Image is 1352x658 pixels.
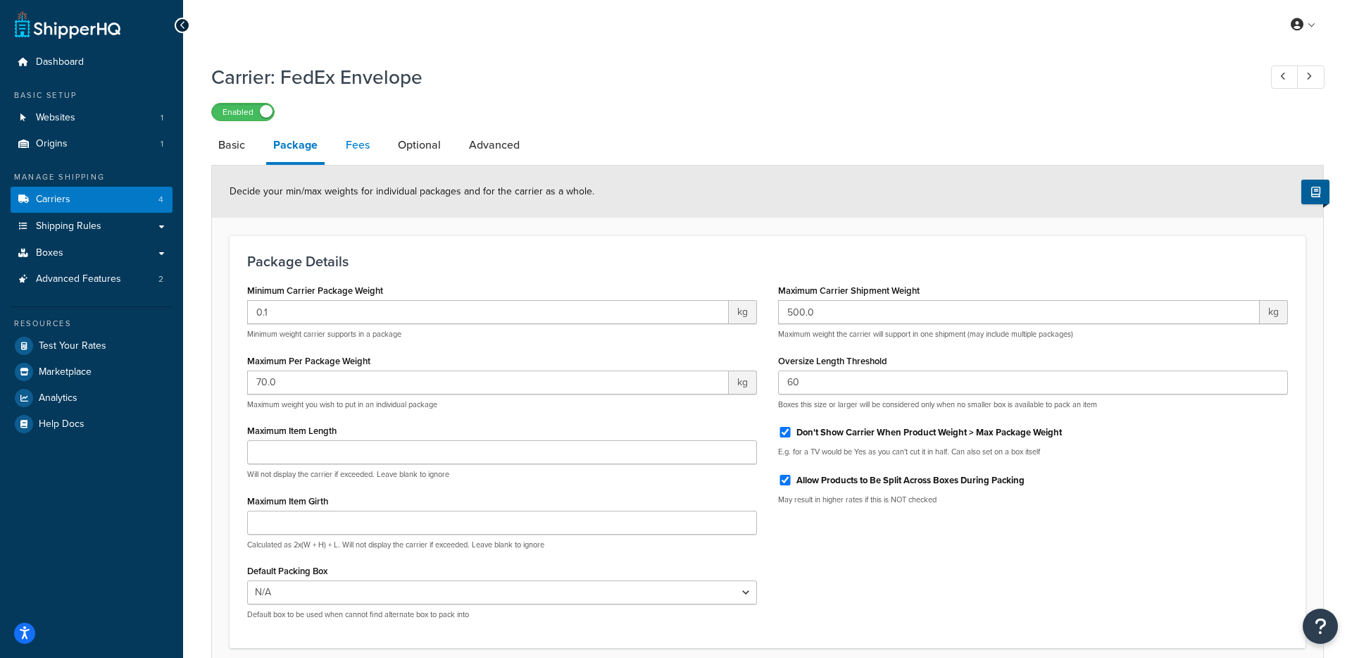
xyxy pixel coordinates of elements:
[230,184,594,199] span: Decide your min/max weights for individual packages and for the carrier as a whole.
[778,399,1288,410] p: Boxes this size or larger will be considered only when no smaller box is available to pack an item
[778,356,887,366] label: Oversize Length Threshold
[161,138,163,150] span: 1
[11,49,173,75] a: Dashboard
[266,128,325,165] a: Package
[36,247,63,259] span: Boxes
[11,411,173,437] a: Help Docs
[778,495,1288,505] p: May result in higher rates if this is NOT checked
[339,128,377,162] a: Fees
[11,187,173,213] li: Carriers
[796,426,1062,439] label: Don't Show Carrier When Product Weight > Max Package Weight
[11,385,173,411] a: Analytics
[247,426,337,436] label: Maximum Item Length
[36,221,101,232] span: Shipping Rules
[729,300,757,324] span: kg
[1301,180,1329,204] button: Show Help Docs
[778,285,920,296] label: Maximum Carrier Shipment Weight
[39,392,77,404] span: Analytics
[247,356,370,366] label: Maximum Per Package Weight
[211,63,1245,91] h1: Carrier: FedEx Envelope
[11,171,173,183] div: Manage Shipping
[11,89,173,101] div: Basic Setup
[1271,66,1298,89] a: Previous Record
[247,566,327,576] label: Default Packing Box
[247,496,328,507] label: Maximum Item Girth
[36,56,84,68] span: Dashboard
[11,105,173,131] a: Websites1
[1303,609,1338,644] button: Open Resource Center
[39,418,84,430] span: Help Docs
[211,128,252,162] a: Basic
[11,240,173,266] a: Boxes
[729,371,757,395] span: kg
[391,128,448,162] a: Optional
[11,266,173,292] a: Advanced Features2
[247,609,757,620] p: Default box to be used when cannot find alternate box to pack into
[11,266,173,292] li: Advanced Features
[36,194,70,206] span: Carriers
[39,340,106,352] span: Test Your Rates
[247,399,757,410] p: Maximum weight you wish to put in an individual package
[11,105,173,131] li: Websites
[778,447,1288,457] p: E.g. for a TV would be Yes as you can't cut it in half. Can also set on a box itself
[36,112,75,124] span: Websites
[11,333,173,359] a: Test Your Rates
[1260,300,1288,324] span: kg
[11,359,173,385] a: Marketplace
[36,273,121,285] span: Advanced Features
[11,213,173,240] a: Shipping Rules
[11,131,173,157] li: Origins
[39,366,92,378] span: Marketplace
[796,474,1025,487] label: Allow Products to Be Split Across Boxes During Packing
[11,187,173,213] a: Carriers4
[247,540,757,550] p: Calculated as 2x(W + H) + L. Will not display the carrier if exceeded. Leave blank to ignore
[778,329,1288,340] p: Maximum weight the carrier will support in one shipment (may include multiple packages)
[158,273,163,285] span: 2
[462,128,527,162] a: Advanced
[36,138,68,150] span: Origins
[247,329,757,340] p: Minimum weight carrier supports in a package
[161,112,163,124] span: 1
[11,131,173,157] a: Origins1
[1297,66,1325,89] a: Next Record
[158,194,163,206] span: 4
[212,104,274,120] label: Enabled
[247,254,1288,269] h3: Package Details
[247,469,757,480] p: Will not display the carrier if exceeded. Leave blank to ignore
[247,285,383,296] label: Minimum Carrier Package Weight
[11,318,173,330] div: Resources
